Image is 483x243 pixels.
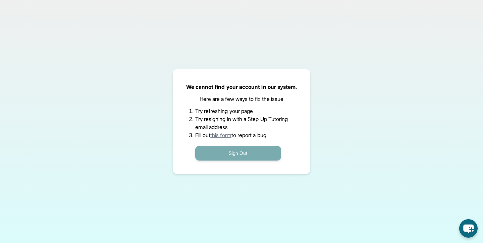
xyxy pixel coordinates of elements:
a: this form [210,132,231,138]
p: Here are a few ways to fix the issue [200,95,284,103]
a: Sign Out [195,149,281,156]
li: Try refreshing your page [195,107,288,115]
li: Try resigning in with a Step Up Tutoring email address [195,115,288,131]
button: Sign Out [195,146,281,161]
li: Fill out to report a bug [195,131,288,139]
button: chat-button [459,219,478,238]
p: We cannot find your account in our system. [186,83,297,91]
